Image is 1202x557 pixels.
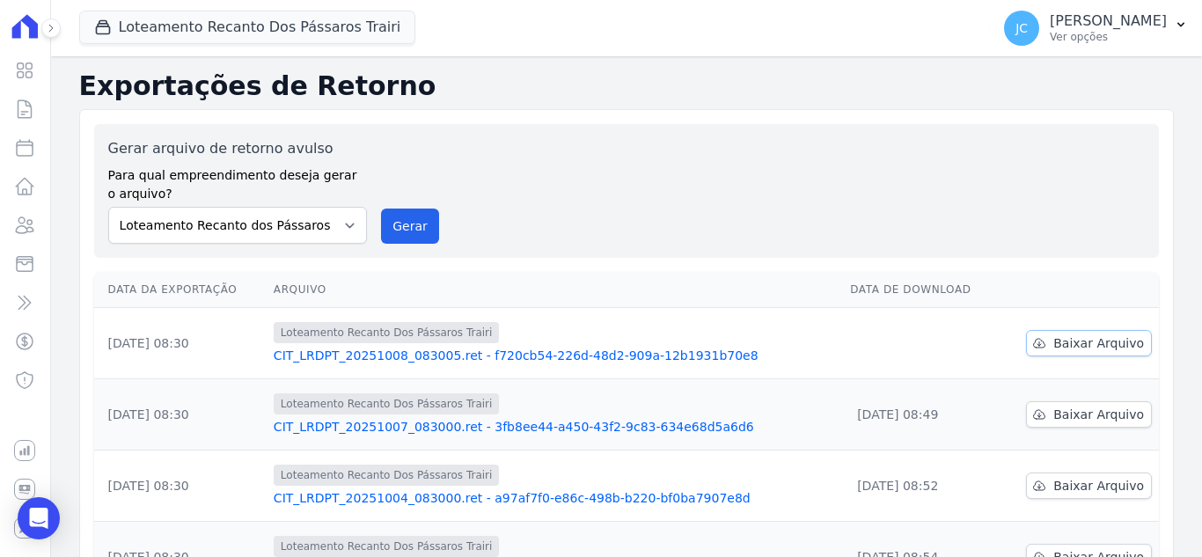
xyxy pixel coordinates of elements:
[843,379,998,451] td: [DATE] 08:49
[1053,477,1144,495] span: Baixar Arquivo
[94,379,267,451] td: [DATE] 08:30
[381,209,439,244] button: Gerar
[108,159,368,203] label: Para qual empreendimento deseja gerar o arquivo?
[79,70,1174,102] h2: Exportações de Retorno
[108,138,368,159] label: Gerar arquivo de retorno avulso
[274,418,836,436] a: CIT_LRDPT_20251007_083000.ret - 3fb8ee44-a450-43f2-9c83-634e68d5a6d6
[274,489,836,507] a: CIT_LRDPT_20251004_083000.ret - a97af7f0-e86c-498b-b220-bf0ba7907e8d
[1050,30,1167,44] p: Ver opções
[843,451,998,522] td: [DATE] 08:52
[1015,22,1028,34] span: JC
[94,308,267,379] td: [DATE] 08:30
[1053,334,1144,352] span: Baixar Arquivo
[843,272,998,308] th: Data de Download
[94,272,267,308] th: Data da Exportação
[1026,401,1152,428] a: Baixar Arquivo
[267,272,843,308] th: Arquivo
[94,451,267,522] td: [DATE] 08:30
[1050,12,1167,30] p: [PERSON_NAME]
[1026,473,1152,499] a: Baixar Arquivo
[274,322,500,343] span: Loteamento Recanto Dos Pássaros Trairi
[1053,406,1144,423] span: Baixar Arquivo
[1026,330,1152,356] a: Baixar Arquivo
[18,497,60,539] div: Open Intercom Messenger
[990,4,1202,53] button: JC [PERSON_NAME] Ver opções
[274,393,500,414] span: Loteamento Recanto Dos Pássaros Trairi
[274,347,836,364] a: CIT_LRDPT_20251008_083005.ret - f720cb54-226d-48d2-909a-12b1931b70e8
[274,465,500,486] span: Loteamento Recanto Dos Pássaros Trairi
[274,536,500,557] span: Loteamento Recanto Dos Pássaros Trairi
[79,11,416,44] button: Loteamento Recanto Dos Pássaros Trairi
